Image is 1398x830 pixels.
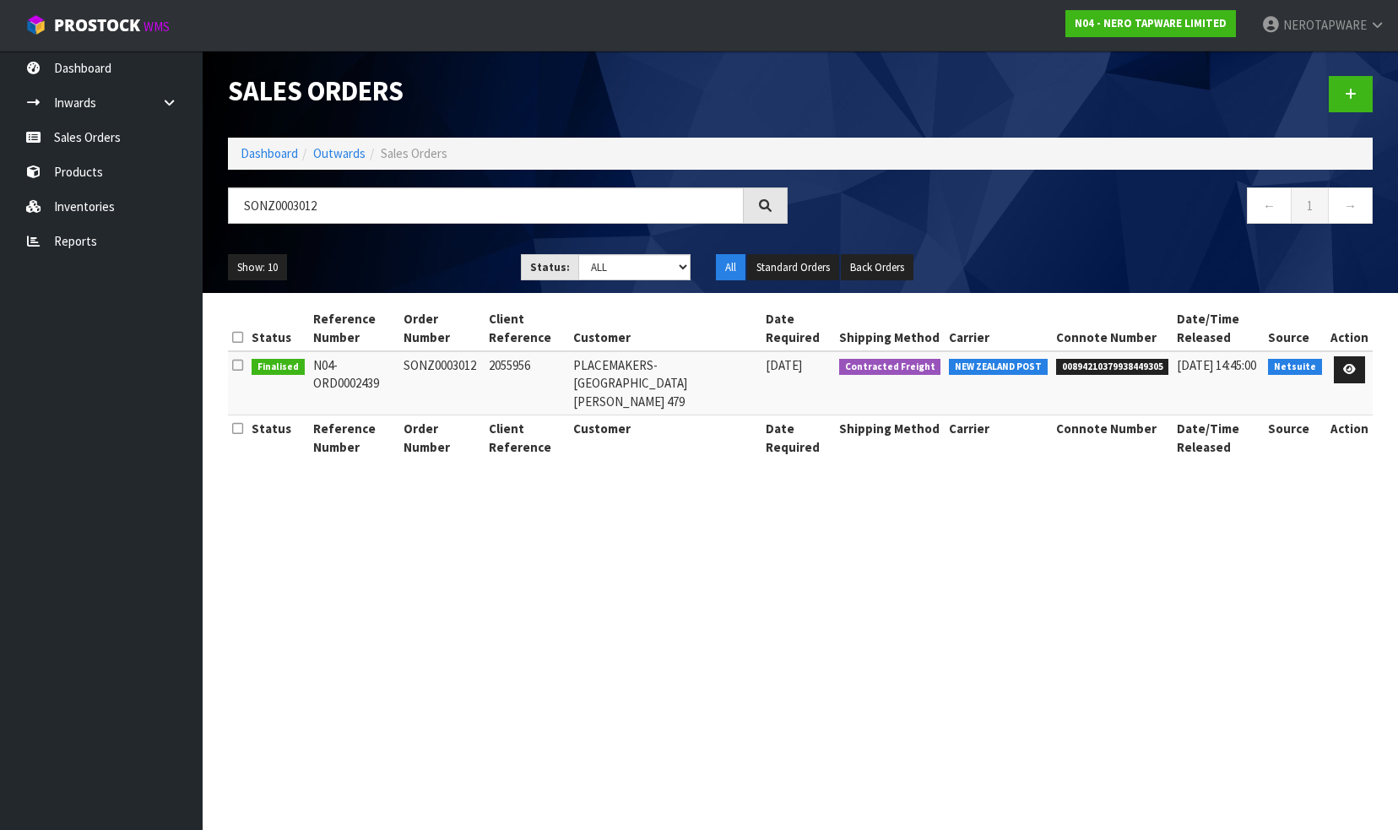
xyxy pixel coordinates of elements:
[841,254,913,281] button: Back Orders
[1264,306,1326,351] th: Source
[716,254,745,281] button: All
[747,254,839,281] button: Standard Orders
[1326,415,1373,460] th: Action
[247,306,309,351] th: Status
[835,306,946,351] th: Shipping Method
[252,359,305,376] span: Finalised
[761,415,835,460] th: Date Required
[399,351,485,415] td: SONZ0003012
[1326,306,1373,351] th: Action
[381,145,447,161] span: Sales Orders
[1328,187,1373,224] a: →
[1052,306,1173,351] th: Connote Number
[1173,306,1264,351] th: Date/Time Released
[813,187,1373,229] nav: Page navigation
[839,359,941,376] span: Contracted Freight
[54,14,140,36] span: ProStock
[949,359,1048,376] span: NEW ZEALAND POST
[835,415,946,460] th: Shipping Method
[766,357,802,373] span: [DATE]
[144,19,170,35] small: WMS
[241,145,298,161] a: Dashboard
[1283,17,1367,33] span: NEROTAPWARE
[945,415,1052,460] th: Carrier
[1052,415,1173,460] th: Connote Number
[399,306,485,351] th: Order Number
[228,187,744,224] input: Search sales orders
[228,254,287,281] button: Show: 10
[1291,187,1329,224] a: 1
[309,415,399,460] th: Reference Number
[1177,357,1256,373] span: [DATE] 14:45:00
[228,76,788,106] h1: Sales Orders
[485,415,569,460] th: Client Reference
[569,306,761,351] th: Customer
[569,415,761,460] th: Customer
[1075,16,1227,30] strong: N04 - NERO TAPWARE LIMITED
[761,306,835,351] th: Date Required
[247,415,309,460] th: Status
[1268,359,1322,376] span: Netsuite
[485,351,569,415] td: 2055956
[313,145,366,161] a: Outwards
[569,351,761,415] td: PLACEMAKERS-[GEOGRAPHIC_DATA][PERSON_NAME] 479
[309,306,399,351] th: Reference Number
[25,14,46,35] img: cube-alt.png
[945,306,1052,351] th: Carrier
[1247,187,1292,224] a: ←
[1264,415,1326,460] th: Source
[399,415,485,460] th: Order Number
[530,260,570,274] strong: Status:
[309,351,399,415] td: N04-ORD0002439
[485,306,569,351] th: Client Reference
[1173,415,1264,460] th: Date/Time Released
[1056,359,1169,376] span: 00894210379938449305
